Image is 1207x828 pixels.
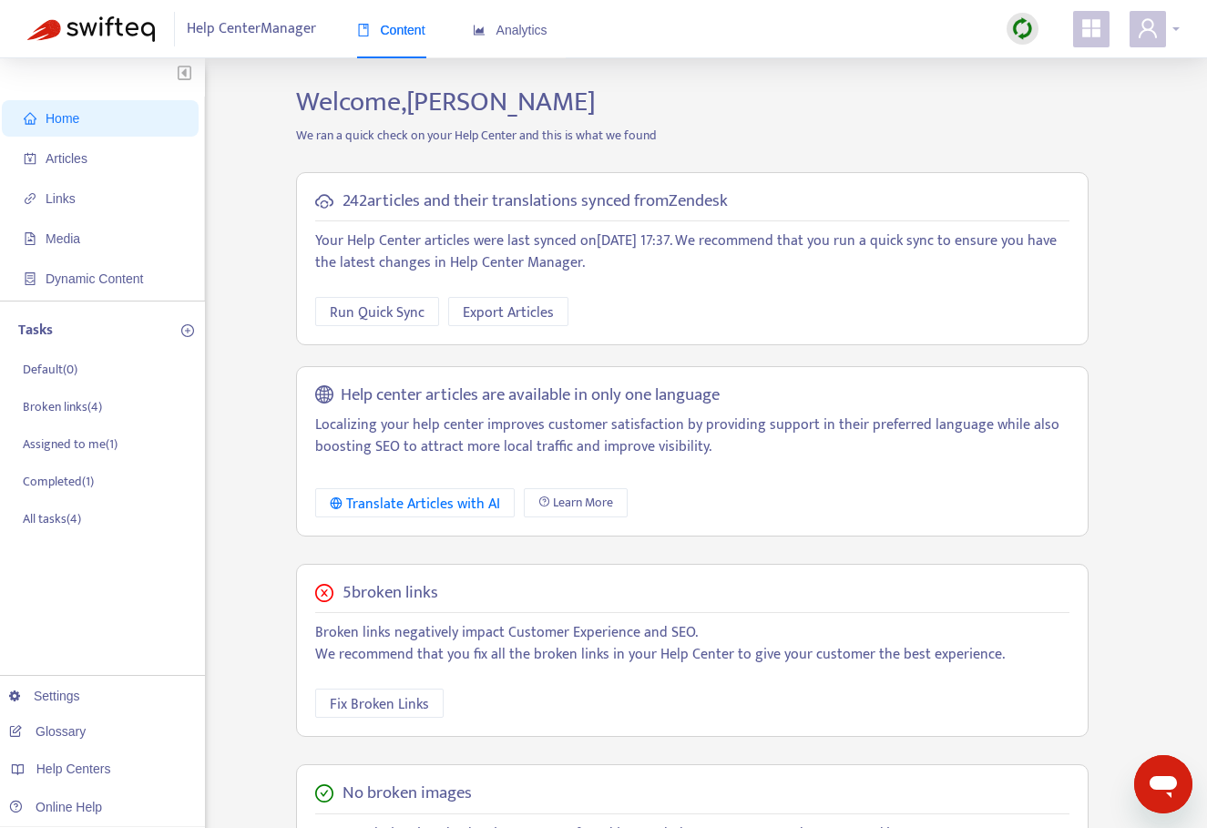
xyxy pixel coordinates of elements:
[357,24,370,36] span: book
[46,151,87,166] span: Articles
[24,232,36,245] span: file-image
[315,622,1069,666] p: Broken links negatively impact Customer Experience and SEO. We recommend that you fix all the bro...
[23,397,102,416] p: Broken links ( 4 )
[23,434,118,454] p: Assigned to me ( 1 )
[46,271,143,286] span: Dynamic Content
[9,800,102,814] a: Online Help
[524,488,628,517] a: Learn More
[315,689,444,718] button: Fix Broken Links
[9,689,80,703] a: Settings
[9,724,86,739] a: Glossary
[282,126,1102,145] p: We ran a quick check on your Help Center and this is what we found
[23,472,94,491] p: Completed ( 1 )
[36,762,111,776] span: Help Centers
[24,112,36,125] span: home
[24,272,36,285] span: container
[315,784,333,802] span: check-circle
[315,192,333,210] span: cloud-sync
[343,583,438,604] h5: 5 broken links
[315,230,1069,274] p: Your Help Center articles were last synced on [DATE] 17:37 . We recommend that you run a quick sy...
[553,493,613,513] span: Learn More
[23,509,81,528] p: All tasks ( 4 )
[330,493,500,516] div: Translate Articles with AI
[46,111,79,126] span: Home
[24,192,36,205] span: link
[23,360,77,379] p: Default ( 0 )
[315,488,515,517] button: Translate Articles with AI
[473,23,547,37] span: Analytics
[46,191,76,206] span: Links
[181,324,194,337] span: plus-circle
[315,584,333,602] span: close-circle
[357,23,425,37] span: Content
[315,385,333,406] span: global
[343,783,472,804] h5: No broken images
[1137,17,1159,39] span: user
[330,693,429,716] span: Fix Broken Links
[18,320,53,342] p: Tasks
[330,302,424,324] span: Run Quick Sync
[463,302,554,324] span: Export Articles
[341,385,720,406] h5: Help center articles are available in only one language
[1080,17,1102,39] span: appstore
[315,414,1069,458] p: Localizing your help center improves customer satisfaction by providing support in their preferre...
[296,79,596,125] span: Welcome, [PERSON_NAME]
[27,16,155,42] img: Swifteq
[1011,17,1034,40] img: sync.dc5367851b00ba804db3.png
[1134,755,1192,813] iframe: Button to launch messaging window
[46,231,80,246] span: Media
[187,12,316,46] span: Help Center Manager
[343,191,728,212] h5: 242 articles and their translations synced from Zendesk
[473,24,486,36] span: area-chart
[315,297,439,326] button: Run Quick Sync
[448,297,568,326] button: Export Articles
[24,152,36,165] span: account-book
